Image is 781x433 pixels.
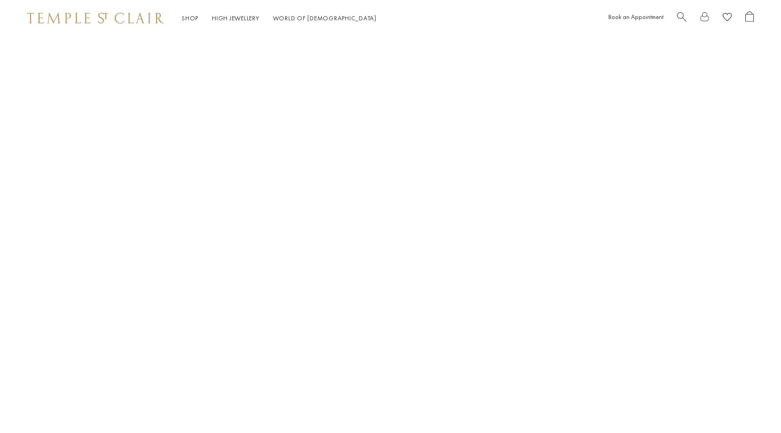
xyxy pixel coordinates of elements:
img: Temple St. Clair [27,13,164,24]
nav: Main navigation [182,13,376,24]
a: ShopShop [182,14,198,22]
a: World of [DEMOGRAPHIC_DATA]World of [DEMOGRAPHIC_DATA] [273,14,376,22]
a: Search [677,11,687,25]
a: Book an Appointment [608,13,663,21]
a: High JewelleryHigh Jewellery [212,14,259,22]
a: Open Shopping Bag [745,11,754,25]
a: View Wishlist [723,11,732,25]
